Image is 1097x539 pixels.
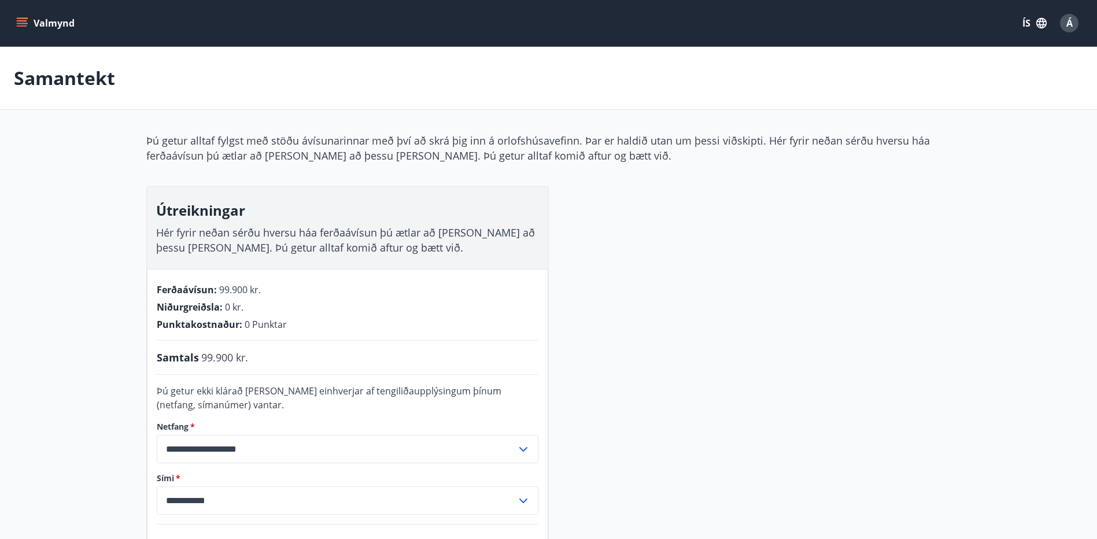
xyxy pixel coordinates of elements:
h3: Útreikningar [156,201,539,220]
span: 0 Punktar [245,318,287,331]
span: Punktakostnaður : [157,318,242,331]
span: 0 kr. [225,301,243,313]
span: Ferðaávísun : [157,283,217,296]
span: 99.900 kr. [219,283,261,296]
p: Samantekt [14,65,115,91]
span: 99.900 kr. [201,350,248,365]
span: Niðurgreiðsla : [157,301,223,313]
span: Hér fyrir neðan sérðu hversu háa ferðaávísun þú ætlar að [PERSON_NAME] að þessu [PERSON_NAME]. Þú... [156,226,535,254]
span: Þú getur ekki klárað [PERSON_NAME] einhverjar af tengiliðaupplýsingum þínum (netfang, símanúmer) ... [157,385,501,411]
label: Sími [157,472,538,484]
p: Þú getur alltaf fylgst með stöðu ávísunarinnar með því að skrá þig inn á orlofshúsavefinn. Þar er... [146,133,951,163]
button: Á [1055,9,1083,37]
button: menu [14,13,79,34]
span: Á [1066,17,1073,29]
label: Netfang [157,421,538,433]
button: ÍS [1016,13,1053,34]
span: Samtals [157,350,199,365]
